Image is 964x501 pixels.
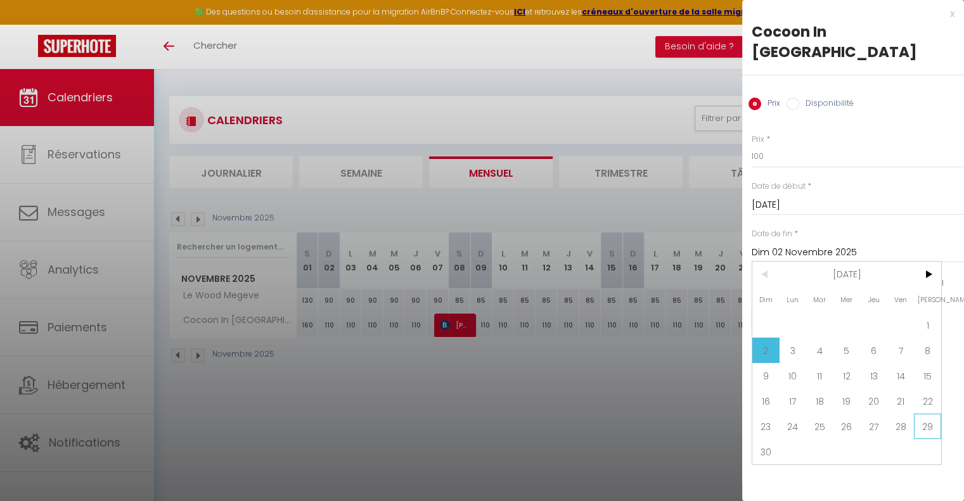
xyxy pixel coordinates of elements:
[780,338,807,363] span: 3
[914,338,941,363] span: 8
[833,363,861,388] span: 12
[914,312,941,338] span: 1
[752,338,780,363] span: 2
[860,287,887,312] span: Jeu
[780,287,807,312] span: Lun
[10,5,48,43] button: Ouvrir le widget de chat LiveChat
[742,6,954,22] div: x
[752,363,780,388] span: 9
[887,338,915,363] span: 7
[799,98,854,111] label: Disponibilité
[806,338,833,363] span: 4
[806,363,833,388] span: 11
[752,134,764,146] label: Prix
[914,363,941,388] span: 15
[860,363,887,388] span: 13
[752,388,780,414] span: 16
[860,414,887,439] span: 27
[752,262,780,287] span: <
[914,262,941,287] span: >
[780,363,807,388] span: 10
[780,414,807,439] span: 24
[887,388,915,414] span: 21
[833,388,861,414] span: 19
[752,287,780,312] span: Dim
[780,388,807,414] span: 17
[752,414,780,439] span: 23
[887,414,915,439] span: 28
[806,287,833,312] span: Mar
[752,439,780,464] span: 30
[914,414,941,439] span: 29
[806,388,833,414] span: 18
[887,363,915,388] span: 14
[806,414,833,439] span: 25
[833,414,861,439] span: 26
[914,287,941,312] span: [PERSON_NAME]
[752,22,954,62] div: Cocoon In [GEOGRAPHIC_DATA]
[887,287,915,312] span: Ven
[761,98,780,111] label: Prix
[833,287,861,312] span: Mer
[780,262,915,287] span: [DATE]
[752,181,806,193] label: Date de début
[860,338,887,363] span: 6
[860,388,887,414] span: 20
[833,338,861,363] span: 5
[914,388,941,414] span: 22
[752,228,792,240] label: Date de fin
